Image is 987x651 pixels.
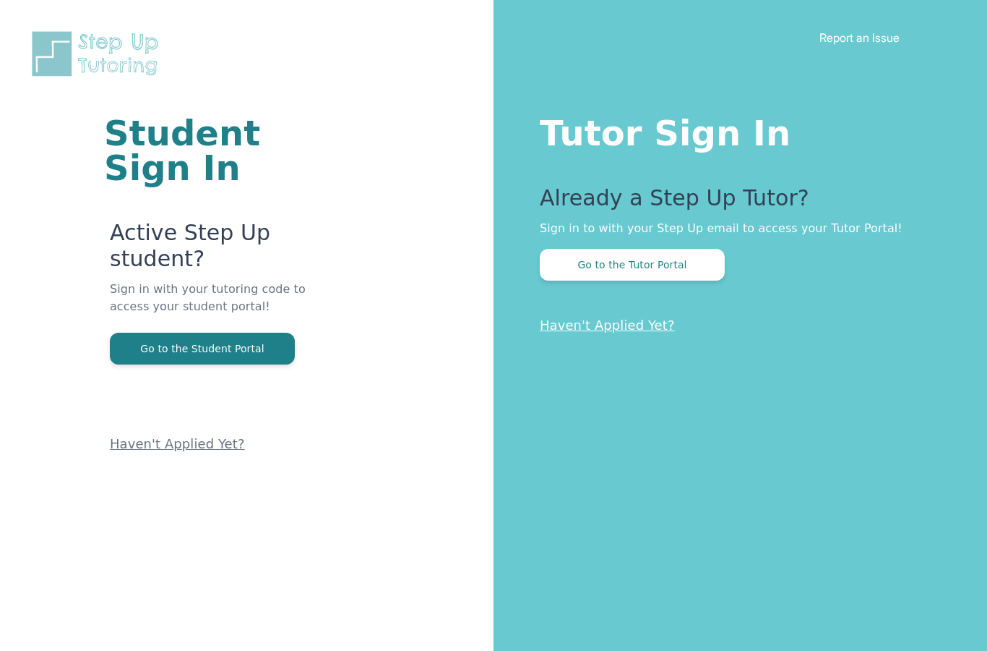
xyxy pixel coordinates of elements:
[540,185,929,220] p: Already a Step Up Tutor?
[110,341,295,355] a: Go to the Student Portal
[110,333,295,365] button: Go to the Student Portal
[540,220,929,237] p: Sign in to with your Step Up email to access your Tutor Portal!
[104,116,320,185] h1: Student Sign In
[110,436,245,451] a: Haven't Applied Yet?
[29,29,168,79] img: Step Up Tutoring horizontal logo
[110,220,320,281] p: Active Step Up student?
[110,281,320,333] p: Sign in with your tutoring code to access your student portal!
[540,318,675,333] a: Haven't Applied Yet?
[540,249,725,281] button: Go to the Tutor Portal
[540,110,929,150] h1: Tutor Sign In
[819,30,900,45] a: Report an Issue
[540,258,725,271] a: Go to the Tutor Portal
